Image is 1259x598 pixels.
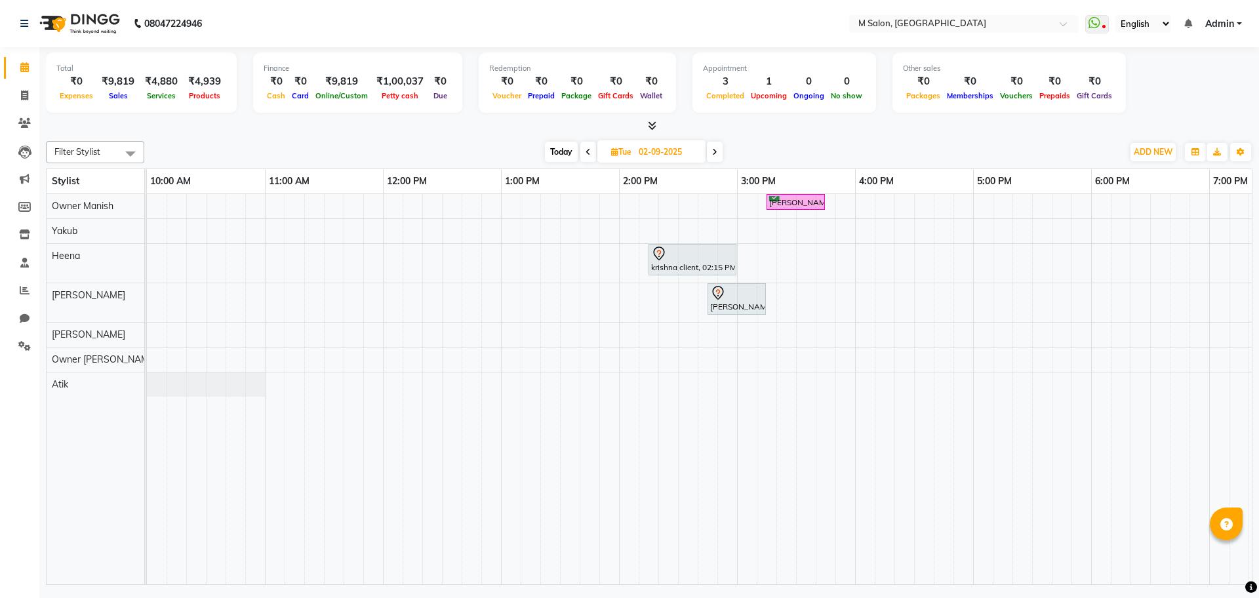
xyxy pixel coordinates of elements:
[52,200,113,212] span: Owner Manish
[1036,91,1073,100] span: Prepaids
[144,91,179,100] span: Services
[56,63,226,74] div: Total
[828,74,866,89] div: 0
[1130,143,1176,161] button: ADD NEW
[709,285,765,313] div: [PERSON_NAME], 02:45 PM-03:15 PM, FACIALS - White & Bright 1800
[56,91,96,100] span: Expenses
[635,142,700,162] input: 2025-09-02
[790,91,828,100] span: Ongoing
[52,289,125,301] span: [PERSON_NAME]
[489,63,666,74] div: Redemption
[312,74,371,89] div: ₹9,819
[1073,74,1115,89] div: ₹0
[703,63,866,74] div: Appointment
[703,91,748,100] span: Completed
[1205,17,1234,31] span: Admin
[266,172,313,191] a: 11:00 AM
[545,142,578,162] span: Today
[944,74,997,89] div: ₹0
[264,74,289,89] div: ₹0
[997,74,1036,89] div: ₹0
[33,5,123,42] img: logo
[384,172,430,191] a: 12:00 PM
[703,74,748,89] div: 3
[489,74,525,89] div: ₹0
[790,74,828,89] div: 0
[637,91,666,100] span: Wallet
[378,91,422,100] span: Petty cash
[52,329,125,340] span: [PERSON_NAME]
[558,74,595,89] div: ₹0
[997,91,1036,100] span: Vouchers
[1092,172,1133,191] a: 6:00 PM
[52,378,68,390] span: Atik
[106,91,131,100] span: Sales
[56,74,96,89] div: ₹0
[1210,172,1251,191] a: 7:00 PM
[650,246,735,273] div: krishna client, 02:15 PM-03:00 PM, FACIALS - REJUVENATING
[502,172,543,191] a: 1:00 PM
[1134,147,1172,157] span: ADD NEW
[856,172,897,191] a: 4:00 PM
[903,74,944,89] div: ₹0
[289,91,312,100] span: Card
[186,91,224,100] span: Products
[738,172,779,191] a: 3:00 PM
[140,74,183,89] div: ₹4,880
[903,91,944,100] span: Packages
[489,91,525,100] span: Voucher
[828,91,866,100] span: No show
[52,353,157,365] span: Owner [PERSON_NAME]
[54,146,100,157] span: Filter Stylist
[768,196,824,209] div: [PERSON_NAME], 03:15 PM-03:45 PM, HAIR COLOR - WOMEN - Touch-up (upto 2 inches) 1600
[748,74,790,89] div: 1
[371,74,429,89] div: ₹1,00,037
[52,175,79,187] span: Stylist
[595,74,637,89] div: ₹0
[183,74,226,89] div: ₹4,939
[608,147,635,157] span: Tue
[429,74,452,89] div: ₹0
[595,91,637,100] span: Gift Cards
[1204,546,1246,585] iframe: chat widget
[525,74,558,89] div: ₹0
[1073,91,1115,100] span: Gift Cards
[748,91,790,100] span: Upcoming
[264,63,452,74] div: Finance
[289,74,312,89] div: ₹0
[52,250,80,262] span: Heena
[974,172,1015,191] a: 5:00 PM
[558,91,595,100] span: Package
[52,225,77,237] span: Yakub
[620,172,661,191] a: 2:00 PM
[944,91,997,100] span: Memberships
[903,63,1115,74] div: Other sales
[1036,74,1073,89] div: ₹0
[312,91,371,100] span: Online/Custom
[147,172,194,191] a: 10:00 AM
[525,91,558,100] span: Prepaid
[264,91,289,100] span: Cash
[637,74,666,89] div: ₹0
[96,74,140,89] div: ₹9,819
[144,5,202,42] b: 08047224946
[430,91,450,100] span: Due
